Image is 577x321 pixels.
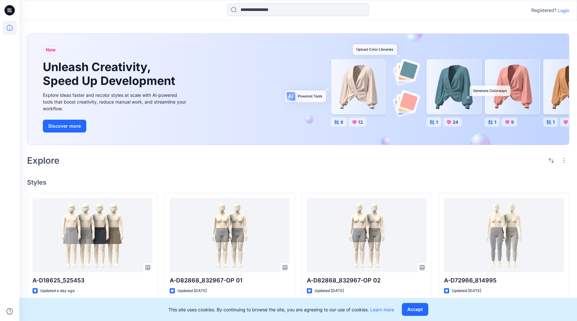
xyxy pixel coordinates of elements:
h4: Styles [27,179,569,186]
p: This site uses cookies. By continuing to browse the site, you are agreeing to our use of cookies. [168,306,394,313]
h2: Explore [27,155,60,166]
p: Updated [DATE] [177,288,207,294]
p: A-D82868_832967-OP 02 [307,276,427,285]
p: Login [558,7,569,14]
span: New [46,46,56,54]
p: A-D72966_814995 [444,276,564,285]
a: Discover more [43,120,188,133]
a: Learn more [370,307,394,312]
p: Registered? [531,6,556,14]
a: A-D82868_832967-OP 02 [307,198,427,272]
p: A-D82868_832967-OP 01 [170,276,289,285]
a: A-D18625_525453 [33,198,152,272]
p: Updated a day ago [40,288,75,294]
a: A-D72966_814995 [444,198,564,272]
a: A-D82868_832967-OP 01 [170,198,289,272]
button: Accept [402,303,428,316]
p: Updated [DATE] [452,288,481,294]
div: Explore ideas faster and recolor styles at scale with AI-powered tools that boost creativity, red... [43,92,188,112]
button: Discover more [43,120,86,133]
h1: Unleash Creativity, Speed Up Development [43,60,178,88]
p: Updated [DATE] [315,288,344,294]
p: A-D18625_525453 [33,276,152,285]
